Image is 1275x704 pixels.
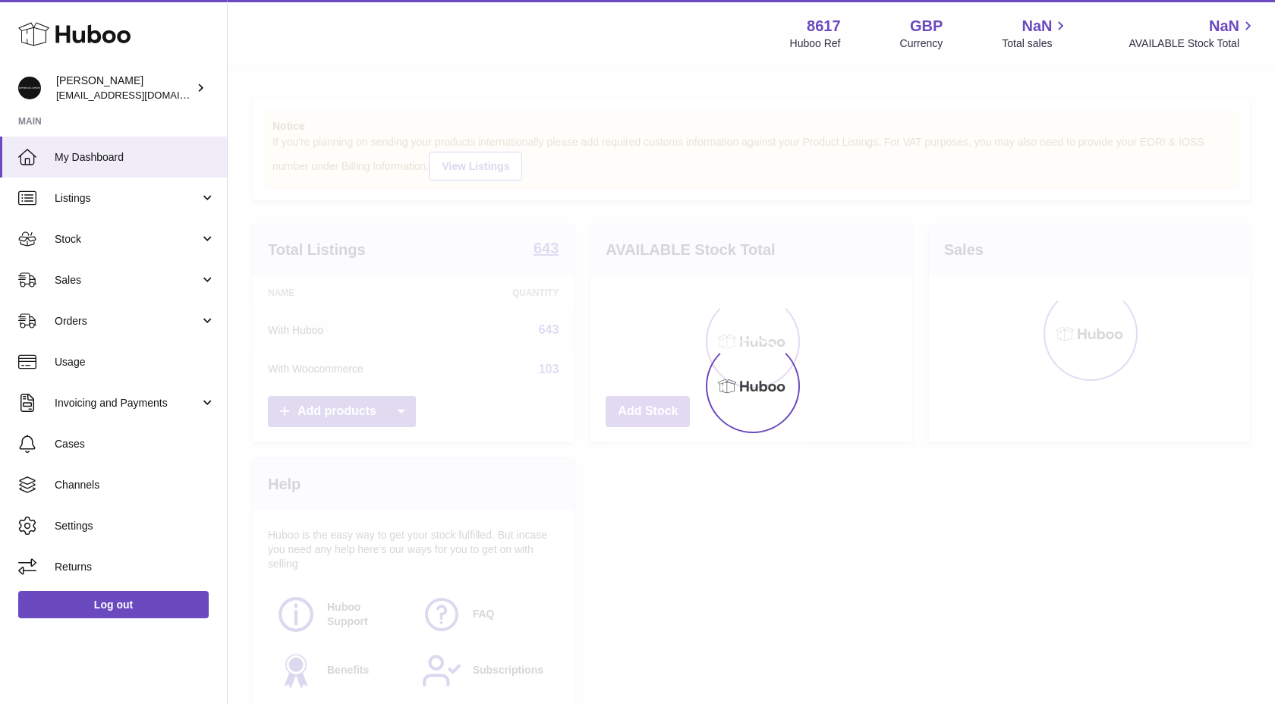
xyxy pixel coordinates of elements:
span: Usage [55,355,216,369]
img: hello@alfredco.com [18,77,41,99]
span: My Dashboard [55,150,216,165]
a: Log out [18,591,209,618]
div: [PERSON_NAME] [56,74,193,102]
strong: 8617 [807,16,841,36]
span: Channels [55,478,216,492]
span: Listings [55,191,200,206]
span: NaN [1209,16,1239,36]
span: [EMAIL_ADDRESS][DOMAIN_NAME] [56,89,223,101]
a: NaN Total sales [1002,16,1069,51]
span: Sales [55,273,200,288]
div: Huboo Ref [790,36,841,51]
span: Orders [55,314,200,328]
span: AVAILABLE Stock Total [1129,36,1257,51]
div: Currency [900,36,943,51]
span: Stock [55,232,200,247]
a: NaN AVAILABLE Stock Total [1129,16,1257,51]
span: Settings [55,519,216,533]
span: Invoicing and Payments [55,396,200,410]
span: Returns [55,560,216,574]
span: Cases [55,437,216,451]
strong: GBP [910,16,943,36]
span: NaN [1022,16,1052,36]
span: Total sales [1002,36,1069,51]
